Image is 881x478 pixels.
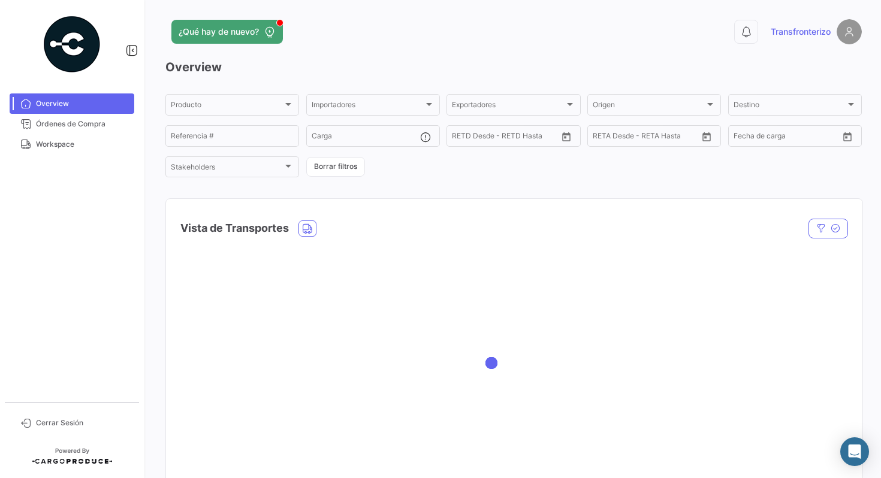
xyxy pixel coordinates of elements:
a: Overview [10,93,134,114]
button: ¿Qué hay de nuevo? [171,20,283,44]
button: Borrar filtros [306,157,365,177]
input: Desde [593,134,614,142]
h3: Overview [165,59,862,75]
span: Cerrar Sesión [36,418,129,428]
a: Órdenes de Compra [10,114,134,134]
a: Workspace [10,134,134,155]
div: Abrir Intercom Messenger [840,437,869,466]
button: Open calendar [557,128,575,146]
input: Desde [734,134,755,142]
h4: Vista de Transportes [180,220,289,237]
span: Origen [593,102,705,111]
input: Hasta [623,134,673,142]
span: Órdenes de Compra [36,119,129,129]
span: Destino [734,102,846,111]
input: Desde [452,134,473,142]
span: Exportadores [452,102,564,111]
span: ¿Qué hay de nuevo? [179,26,259,38]
button: Land [299,221,316,236]
button: Open calendar [838,128,856,146]
span: Stakeholders [171,165,283,173]
button: Open calendar [698,128,716,146]
span: Transfronterizo [771,26,831,38]
img: placeholder-user.png [837,19,862,44]
span: Overview [36,98,129,109]
span: Producto [171,102,283,111]
input: Hasta [764,134,814,142]
span: Importadores [312,102,424,111]
input: Hasta [482,134,532,142]
span: Workspace [36,139,129,150]
img: powered-by.png [42,14,102,74]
